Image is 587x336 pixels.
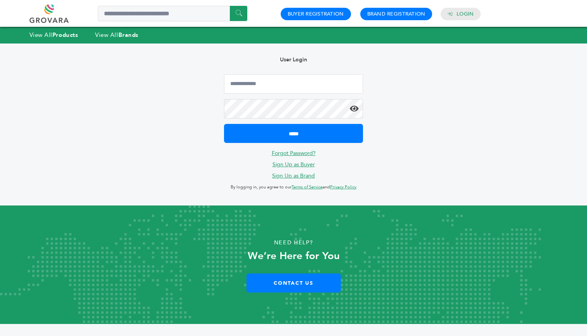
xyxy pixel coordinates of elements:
input: Email Address [224,74,363,94]
a: Brand Registration [367,10,425,17]
b: User Login [280,56,307,63]
a: Contact Us [247,273,341,292]
input: Search a product or brand... [98,6,247,21]
a: Privacy Policy [330,184,356,190]
a: Terms of Service [292,184,323,190]
a: Sign Up as Brand [272,172,315,179]
p: Need Help? [30,237,558,249]
a: Login [457,10,474,17]
a: View AllBrands [95,31,139,39]
input: Password [224,99,363,118]
a: Sign Up as Buyer [273,161,315,168]
a: View AllProducts [30,31,78,39]
a: Buyer Registration [288,10,344,17]
p: By logging in, you agree to our and [224,183,363,192]
a: Forgot Password? [272,150,316,157]
strong: We’re Here for You [248,249,340,263]
strong: Products [52,31,78,39]
strong: Brands [118,31,139,39]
